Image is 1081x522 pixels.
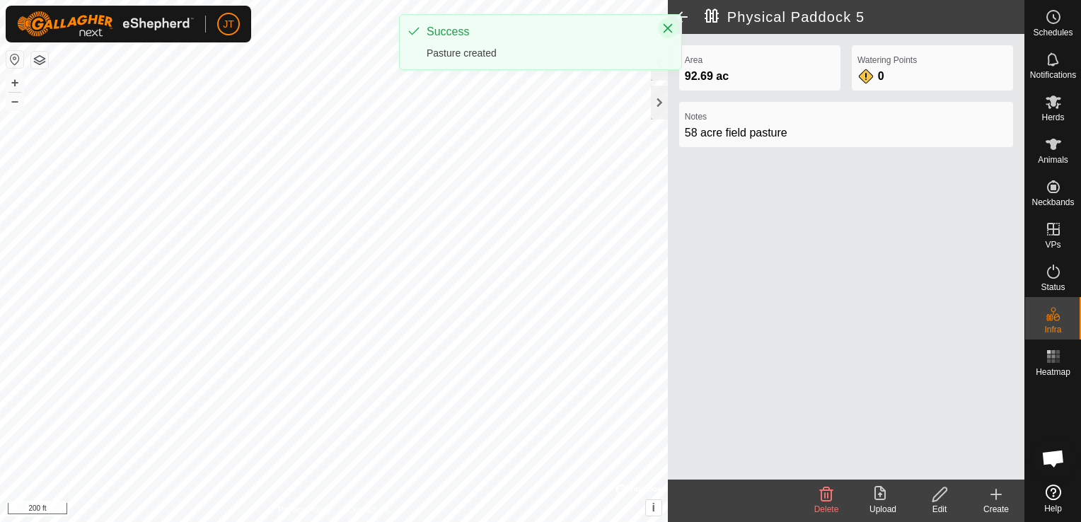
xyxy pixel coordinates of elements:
span: i [652,501,655,514]
div: Create [968,503,1024,516]
div: Pasture created [427,46,647,61]
button: Close [658,18,678,38]
span: Schedules [1033,28,1073,37]
a: Privacy Policy [278,504,331,516]
label: Area [685,54,835,66]
span: Animals [1038,156,1068,164]
span: Neckbands [1031,198,1074,207]
button: Map Layers [31,52,48,69]
div: Upload [855,503,911,516]
h2: Physical Paddock 5 [705,8,1024,25]
span: Delete [814,504,839,514]
div: Edit [911,503,968,516]
a: Help [1025,479,1081,518]
span: 0 [878,70,884,82]
button: – [6,93,23,110]
span: Herds [1041,113,1064,122]
button: + [6,74,23,91]
button: Reset Map [6,51,23,68]
div: 58 acre field pasture [685,124,1007,141]
span: Status [1041,283,1065,291]
a: Contact Us [348,504,390,516]
label: Notes [685,110,1007,123]
span: Notifications [1030,71,1076,79]
div: Open chat [1032,437,1075,480]
span: VPs [1045,240,1060,249]
span: Heatmap [1036,368,1070,376]
div: Success [427,23,647,40]
button: i [646,500,661,516]
span: JT [223,17,234,32]
img: Gallagher Logo [17,11,194,37]
span: Help [1044,504,1062,513]
label: Watering Points [857,54,1007,66]
span: 92.69 ac [685,70,729,82]
span: Infra [1044,325,1061,334]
